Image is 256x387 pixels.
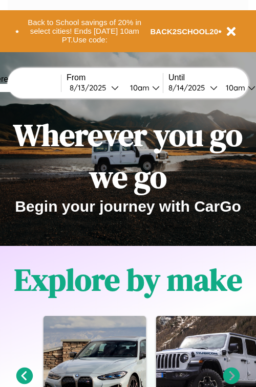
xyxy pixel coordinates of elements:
h1: Explore by make [14,259,242,301]
div: 10am [125,83,152,93]
div: 10am [221,83,248,93]
label: From [67,73,163,82]
b: BACK2SCHOOL20 [151,27,219,36]
button: Back to School savings of 20% in select cities! Ends [DATE] 10am PT.Use code: [19,15,151,47]
div: 8 / 13 / 2025 [70,83,111,93]
button: 8/13/2025 [67,82,122,93]
button: 10am [122,82,163,93]
div: 8 / 14 / 2025 [168,83,210,93]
